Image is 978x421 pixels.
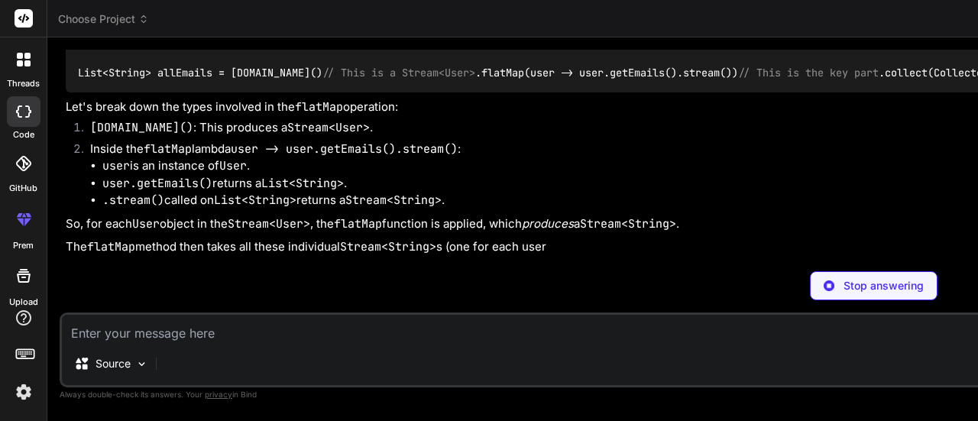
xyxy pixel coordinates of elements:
[295,99,343,115] code: flatMap
[231,141,458,157] code: user -> user.getEmails().stream()
[13,128,34,141] label: code
[144,141,192,157] code: flatMap
[228,216,310,232] code: Stream<User>
[844,278,924,293] p: Stop answering
[287,120,370,135] code: Stream<User>
[13,239,34,252] label: prem
[219,158,247,173] code: User
[87,239,135,254] code: flatMap
[9,182,37,195] label: GitHub
[58,11,149,27] span: Choose Project
[322,66,475,79] span: // This is a Stream<User>
[345,193,442,208] code: Stream<String>
[90,120,193,135] code: [DOMAIN_NAME]()
[340,239,436,254] code: Stream<String>
[132,216,160,232] code: User
[334,216,382,232] code: flatMap
[261,176,344,191] code: List<String>
[9,296,38,309] label: Upload
[102,176,212,191] code: user.getEmails()
[135,358,148,371] img: Pick Models
[205,390,232,399] span: privacy
[11,379,37,405] img: settings
[7,77,40,90] label: threads
[96,356,131,371] p: Source
[102,158,130,173] code: user
[214,193,296,208] code: List<String>
[102,193,164,208] code: .stream()
[580,216,676,232] code: Stream<String>
[522,216,574,231] em: produces
[738,66,879,79] span: // This is the key part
